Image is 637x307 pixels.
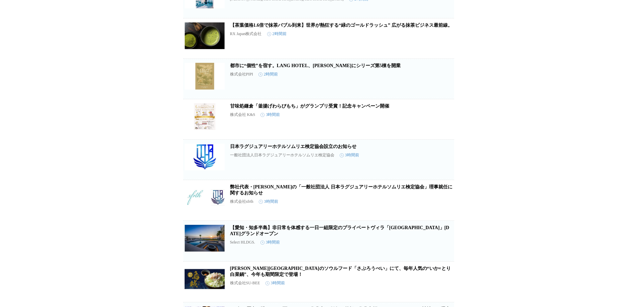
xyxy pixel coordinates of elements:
[230,63,401,68] a: 都市に“個性”を宿す。LANG HOTEL、[PERSON_NAME]にシリーズ第5棟を開業
[230,266,451,277] a: [PERSON_NAME][GEOGRAPHIC_DATA]のソウルフード「さぶろうべい」にて、毎年人気の“いか×とり白菜鍋”、今年も期間限定で登場！
[230,104,389,109] a: 甘味処鎌倉「釜揚げわらびもち」がグランプリ受賞！記念キャンペーン開催
[230,280,260,286] p: 株式会社SU-BEE
[260,112,280,118] time: 3時間前
[230,240,255,245] p: Select HLDGS.
[185,266,225,292] img: 石川県のソウルフード「さぶろうべい」にて、毎年人気の“いか×とり白菜鍋”、今年も期間限定で登場！
[230,144,356,149] a: 日本ラグジュアリーホテルソムリエ検定協会設立のお知らせ
[185,103,225,130] img: 甘味処鎌倉「釜揚げわらびもち」がグランプリ受賞！記念キャンペーン開催
[185,22,225,49] img: 【茶葉価格1.6倍で抹茶バブル到来】世界が熱狂する“緑のゴールドラッシュ” 広がる抹茶ビジネス最前線。
[230,184,452,195] a: 弊社代表・[PERSON_NAME]の「一般社団法人 日本ラグジュアリーホテルソムリエ検定協会」理事就任に関するお知らせ
[258,71,278,77] time: 2時間前
[230,199,253,204] p: 株式会社sfrth
[259,199,278,204] time: 3時間前
[230,152,334,158] p: 一般社団法人日本ラグジュアリーホテルソムリエ検定協会
[230,71,253,77] p: 株式会社PIPI
[185,225,225,252] img: 【愛知・知多半島】非日常を体感する一日一組限定のプライベートヴィラ「CORAL SUITE VILLA chita」2025年10月1日グランドオープン
[230,23,452,28] a: 【茶葉価格1.6倍で抹茶バブル到来】世界が熱狂する“緑のゴールドラッシュ” 広がる抹茶ビジネス最前線。
[230,225,449,236] a: 【愛知・知多半島】非日常を体感する一日一組限定のプライベートヴィラ「[GEOGRAPHIC_DATA]」[DATE]グランドオープン
[260,240,280,245] time: 3時間前
[230,112,255,118] p: 株式会社 K&S
[267,31,287,37] time: 2時間前
[185,184,225,211] img: 弊社代表・笹本の「一般社団法人 日本ラグジュアリーホテルソムリエ検定協会」理事就任に関するお知らせ
[230,31,262,37] p: RX Japan株式会社
[185,63,225,90] img: 都市に“個性”を宿す。LANG HOTEL、北上野にシリーズ第5棟を開業
[266,280,285,286] time: 3時間前
[340,152,359,158] time: 3時間前
[185,144,225,170] img: 日本ラグジュアリーホテルソムリエ検定協会設立のお知らせ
